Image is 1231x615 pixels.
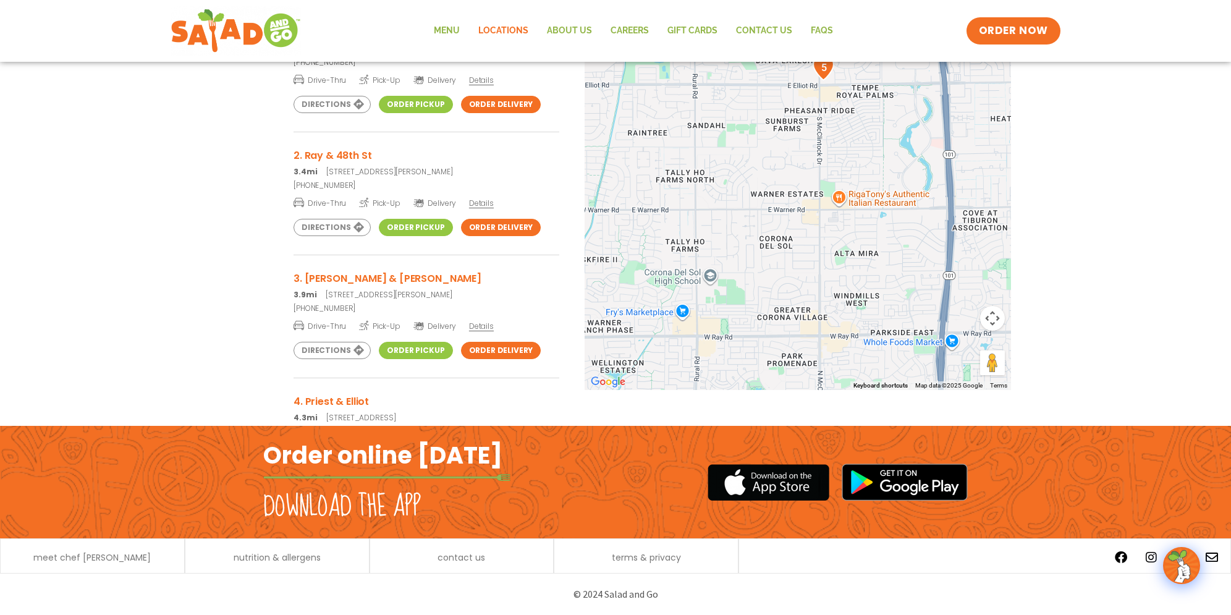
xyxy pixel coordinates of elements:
h2: Order online [DATE] [263,440,502,470]
a: Order Delivery [461,219,541,236]
span: Pick-Up [359,74,400,86]
img: appstore [708,462,829,503]
a: Contact Us [727,17,802,45]
a: Order Pickup [379,219,452,236]
a: 3. [PERSON_NAME] & [PERSON_NAME] 3.9mi[STREET_ADDRESS][PERSON_NAME] [294,271,559,300]
strong: 3.9mi [294,289,316,300]
p: [STREET_ADDRESS] [294,412,559,423]
span: Delivery [413,75,456,86]
span: Delivery [413,198,456,209]
nav: Menu [425,17,842,45]
span: Drive-Thru [294,197,346,209]
a: Careers [601,17,658,45]
a: Directions [294,96,371,113]
a: 4. Priest & Elliot 4.3mi[STREET_ADDRESS] [294,394,559,423]
a: Order Pickup [379,342,452,359]
h2: Download the app [263,490,421,524]
button: Keyboard shortcuts [853,381,908,390]
span: Pick-Up [359,320,400,332]
a: Locations [469,17,538,45]
span: Details [469,198,494,208]
span: Drive-Thru [294,74,346,86]
h3: 2. Ray & 48th St [294,148,559,163]
a: Directions [294,219,371,236]
img: google_play [842,464,968,501]
p: [STREET_ADDRESS][PERSON_NAME] [294,166,559,177]
a: Order Delivery [461,342,541,359]
span: Details [469,321,494,331]
a: FAQs [802,17,842,45]
a: Directions [294,342,371,359]
img: new-SAG-logo-768×292 [171,6,301,56]
a: nutrition & allergens [234,553,321,562]
a: [PHONE_NUMBER] [294,180,559,191]
a: terms & privacy [612,553,681,562]
span: Details [469,75,494,85]
span: ORDER NOW [979,23,1048,38]
a: 2. Ray & 48th St 3.4mi[STREET_ADDRESS][PERSON_NAME] [294,148,559,177]
a: ORDER NOW [967,17,1060,45]
a: Drive-Thru Pick-Up Delivery Details [294,193,559,209]
img: fork [263,474,510,481]
button: Drag Pegman onto the map to open Street View [980,350,1005,375]
img: wpChatIcon [1164,548,1199,583]
a: contact us [438,553,485,562]
a: About Us [538,17,601,45]
a: Order Delivery [461,96,541,113]
span: Drive-Thru [294,320,346,332]
strong: 3.4mi [294,166,317,177]
a: Terms (opens in new tab) [990,382,1007,389]
a: Drive-Thru Pick-Up Delivery Details [294,316,559,332]
span: Map data ©2025 Google [915,382,983,389]
a: Open this area in Google Maps (opens a new window) [588,374,628,390]
div: 5 [808,49,839,85]
h3: 4. Priest & Elliot [294,394,559,409]
span: Pick-Up [359,197,400,209]
img: Google [588,374,628,390]
strong: 4.3mi [294,412,317,423]
a: [PHONE_NUMBER] [294,303,559,314]
p: [STREET_ADDRESS][PERSON_NAME] [294,289,559,300]
a: Order Pickup [379,96,452,113]
a: Drive-Thru Pick-Up Delivery Details [294,70,559,86]
a: Menu [425,17,469,45]
a: GIFT CARDS [658,17,727,45]
a: meet chef [PERSON_NAME] [33,553,151,562]
a: [PHONE_NUMBER] [294,57,559,68]
span: Delivery [413,321,456,332]
h3: 3. [PERSON_NAME] & [PERSON_NAME] [294,271,559,286]
p: © 2024 Salad and Go [269,586,962,603]
button: Map camera controls [980,306,1005,331]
